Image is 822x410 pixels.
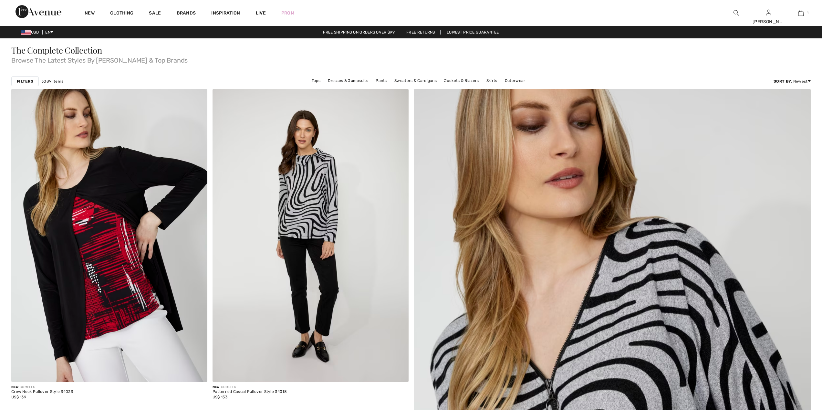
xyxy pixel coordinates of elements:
[21,30,31,35] img: US Dollar
[21,30,41,35] span: USD
[483,76,501,85] a: Skirts
[325,76,371,85] a: Dresses & Jumpsuits
[11,385,73,390] div: COMPLI K
[318,30,400,35] a: Free shipping on orders over $99
[213,390,287,394] div: Patterned Casual Pullover Style 34018
[213,385,287,390] div: COMPLI K
[213,89,409,382] img: Patterned Casual Pullover Style 34018. As sample
[401,30,441,35] a: Free Returns
[798,9,804,17] img: My Bag
[774,79,791,84] strong: Sort By
[11,395,26,399] span: US$ 139
[391,76,440,85] a: Sweaters & Cardigans
[766,9,771,17] img: My Info
[807,10,808,16] span: 1
[11,89,207,382] img: Crew Neck Pullover Style 34023. As sample
[85,10,95,17] a: New
[441,76,482,85] a: Jackets & Blazers
[213,385,220,389] span: New
[774,78,811,84] div: : Newest
[16,5,61,18] img: 1ère Avenue
[308,76,324,85] a: Tops
[45,30,53,35] span: EN
[213,395,227,399] span: US$ 133
[281,10,294,16] a: Prom
[11,45,102,56] span: The Complete Collection
[11,390,73,394] div: Crew Neck Pullover Style 34023
[110,10,133,17] a: Clothing
[11,55,811,64] span: Browse The Latest Styles By [PERSON_NAME] & Top Brands
[502,76,529,85] a: Outerwear
[734,9,739,17] img: search the website
[372,76,390,85] a: Pants
[41,78,63,84] span: 3089 items
[17,78,33,84] strong: Filters
[442,30,504,35] a: Lowest Price Guarantee
[785,9,817,17] a: 1
[177,10,196,17] a: Brands
[11,385,18,389] span: New
[211,10,240,17] span: Inspiration
[256,10,266,16] a: Live
[766,10,771,16] a: Sign In
[753,18,784,25] div: [PERSON_NAME]
[149,10,161,17] a: Sale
